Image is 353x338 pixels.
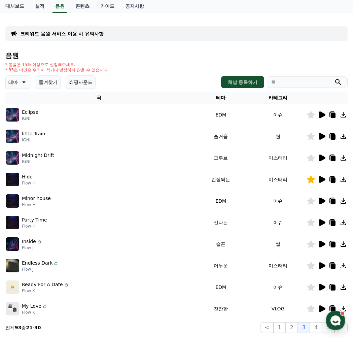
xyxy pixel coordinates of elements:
[192,169,249,190] td: 긴장되는
[6,194,19,208] img: music
[8,77,18,87] p: 테마
[192,298,249,319] td: 잔잔한
[6,302,19,315] img: music
[21,224,25,229] span: 홈
[22,109,38,116] p: Eclipse
[260,322,273,333] button: <
[5,92,192,104] th: 곡
[22,245,42,250] p: Flow J
[249,276,307,298] td: 이슈
[5,75,30,89] button: 테마
[22,260,52,267] p: Endless Dark
[6,280,19,294] img: music
[192,190,249,212] td: EDM
[22,281,63,288] p: Ready For A Date
[22,195,51,202] p: Minor house
[6,108,19,122] img: music
[192,276,249,298] td: EDM
[20,30,104,37] a: 크리워드 음원 서비스 이용 시 유의사항
[192,233,249,255] td: 슬픈
[249,104,307,126] td: 이슈
[6,173,19,186] img: music
[22,202,51,207] p: Flow H
[192,92,249,104] th: 테마
[6,216,19,229] img: music
[62,224,70,229] span: 대화
[310,322,322,333] button: 4
[36,75,61,89] button: 즐겨찾기
[22,216,47,224] p: Party Time
[44,213,87,230] a: 대화
[22,116,38,121] p: IGNI
[2,213,44,230] a: 홈
[274,322,286,333] button: 1
[22,159,54,164] p: IGNI
[22,310,47,315] p: Flow K
[6,151,19,165] img: music
[221,76,264,88] button: 채널 등록하기
[249,255,307,276] td: 미스터리
[192,126,249,147] td: 즐거움
[22,180,35,186] p: Flow H
[249,147,307,169] td: 미스터리
[6,259,19,272] img: music
[26,325,32,330] strong: 21
[249,212,307,233] td: 이슈
[34,325,41,330] strong: 30
[249,233,307,255] td: 썰
[22,137,45,143] p: IGNI
[15,325,21,330] strong: 93
[192,104,249,126] td: EDM
[5,324,41,331] p: 전체 중 -
[22,224,47,229] p: Flow H
[5,52,348,59] h4: 음원
[249,190,307,212] td: 이슈
[192,212,249,233] td: 신나는
[22,173,33,180] p: Hide
[298,322,310,333] button: 3
[22,238,36,245] p: Inside
[249,169,307,190] td: 미스터리
[5,67,109,73] p: * 35초 미만은 수익이 적거나 발생하지 않을 수 있습니다.
[5,62,109,67] p: * 볼륨은 15% 이상으로 설정해주세요.
[249,92,307,104] th: 카테고리
[6,130,19,143] img: music
[22,303,41,310] p: My Love
[22,288,69,294] p: Flow K
[22,152,54,159] p: Midnight Drift
[322,322,334,333] button: 5
[249,298,307,319] td: VLOG
[22,267,59,272] p: Flow J
[22,130,45,137] p: little Train
[286,322,298,333] button: 2
[104,224,112,229] span: 설정
[6,237,19,251] img: music
[192,255,249,276] td: 어두운
[87,213,129,230] a: 설정
[192,147,249,169] td: 그루브
[66,75,96,89] button: 쇼핑사운드
[249,126,307,147] td: 썰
